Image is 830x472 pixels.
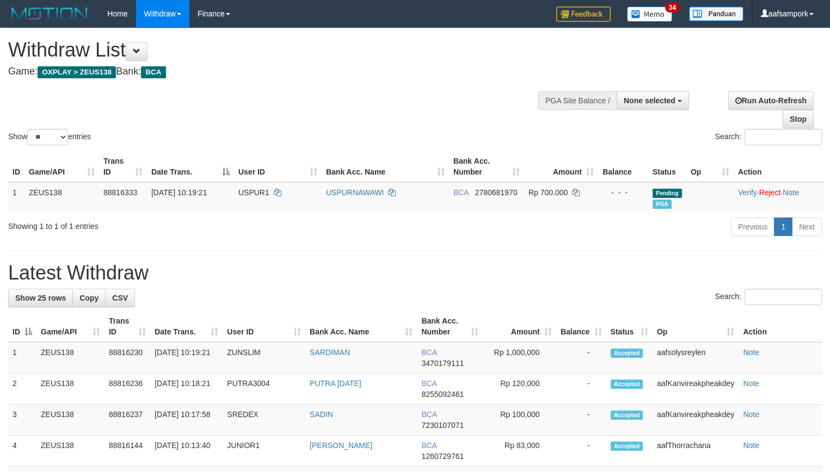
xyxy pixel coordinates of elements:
th: ID: activate to sort column descending [8,311,36,342]
a: CSV [105,289,135,307]
span: Copy [79,294,99,302]
span: Copy 8255092461 to clipboard [421,390,464,399]
td: - [556,405,606,436]
td: [DATE] 10:19:21 [150,342,223,374]
span: OXPLAY > ZEUS138 [38,66,116,78]
th: Game/API: activate to sort column ascending [36,311,104,342]
th: Trans ID: activate to sort column ascending [104,311,150,342]
a: [PERSON_NAME] [310,441,372,450]
td: ZUNSLIM [223,342,305,374]
h1: Latest Withdraw [8,262,822,284]
td: - [556,436,606,467]
a: SARDIMAN [310,348,350,357]
span: BCA [421,348,436,357]
span: Rp 700.000 [528,188,568,197]
div: Showing 1 to 1 of 1 entries [8,216,337,232]
select: Showentries [27,129,68,145]
span: Pending [653,189,682,198]
td: 4 [8,436,36,467]
span: BCA [141,66,165,78]
td: 1 [8,342,36,374]
span: Accepted [611,411,643,420]
span: Copy 7230107071 to clipboard [421,421,464,430]
span: Accepted [611,442,643,451]
td: 88816144 [104,436,150,467]
a: Next [792,218,822,236]
th: Op: activate to sort column ascending [653,311,739,342]
a: Note [743,379,759,388]
span: Accepted [611,380,643,389]
span: 34 [665,3,680,13]
th: Date Trans.: activate to sort column ascending [150,311,223,342]
th: Trans ID: activate to sort column ascending [99,151,147,182]
th: User ID: activate to sort column ascending [234,151,322,182]
div: - - - [602,187,644,198]
td: ZEUS138 [24,182,99,213]
td: PUTRA3004 [223,374,305,405]
td: [DATE] 10:17:58 [150,405,223,436]
a: Show 25 rows [8,289,73,307]
span: CSV [112,294,128,302]
span: Copy 2780681970 to clipboard [475,188,518,197]
th: Bank Acc. Number: activate to sort column ascending [417,311,483,342]
th: Game/API: activate to sort column ascending [24,151,99,182]
th: Balance [598,151,648,182]
td: aafKanvireakpheakdey [653,405,739,436]
td: ZEUS138 [36,342,104,374]
span: 88816333 [103,188,137,197]
td: · · [734,182,824,213]
th: Amount: activate to sort column ascending [483,311,556,342]
td: 3 [8,405,36,436]
span: USPUR1 [238,188,269,197]
a: Note [743,348,759,357]
a: 1 [774,218,792,236]
label: Search: [715,289,822,305]
img: Feedback.jpg [556,7,611,22]
span: BCA [453,188,469,197]
a: Verify [738,188,757,197]
input: Search: [745,289,822,305]
a: Note [743,410,759,419]
td: 2 [8,374,36,405]
th: Status: activate to sort column ascending [606,311,653,342]
a: SADIN [310,410,333,419]
th: Bank Acc. Name: activate to sort column ascending [305,311,417,342]
th: ID [8,151,24,182]
th: Op: activate to sort column ascending [686,151,734,182]
td: ZEUS138 [36,374,104,405]
a: Run Auto-Refresh [728,91,814,110]
th: Amount: activate to sort column ascending [524,151,598,182]
h4: Game: Bank: [8,66,543,77]
label: Search: [715,129,822,145]
span: None selected [624,96,675,105]
td: ZEUS138 [36,405,104,436]
td: 88816230 [104,342,150,374]
td: [DATE] 10:18:21 [150,374,223,405]
h1: Withdraw List [8,39,543,61]
button: None selected [617,91,689,110]
img: MOTION_logo.png [8,5,91,22]
span: Copy 1260729761 to clipboard [421,452,464,461]
th: Date Trans.: activate to sort column descending [147,151,234,182]
a: Stop [783,110,814,128]
td: Rp 1,000,000 [483,342,556,374]
a: Copy [72,289,106,307]
img: panduan.png [689,7,743,21]
a: Reject [759,188,781,197]
td: - [556,374,606,405]
input: Search: [745,129,822,145]
td: ZEUS138 [36,436,104,467]
span: Copy 3470179111 to clipboard [421,359,464,368]
th: Bank Acc. Name: activate to sort column ascending [322,151,449,182]
th: Action [734,151,824,182]
th: Status [648,151,686,182]
td: 88816236 [104,374,150,405]
th: User ID: activate to sort column ascending [223,311,305,342]
span: BCA [421,441,436,450]
td: aafThorrachana [653,436,739,467]
td: aafKanvireakpheakdey [653,374,739,405]
th: Balance: activate to sort column ascending [556,311,606,342]
a: Previous [731,218,774,236]
td: Rp 120,000 [483,374,556,405]
span: Accepted [611,349,643,358]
